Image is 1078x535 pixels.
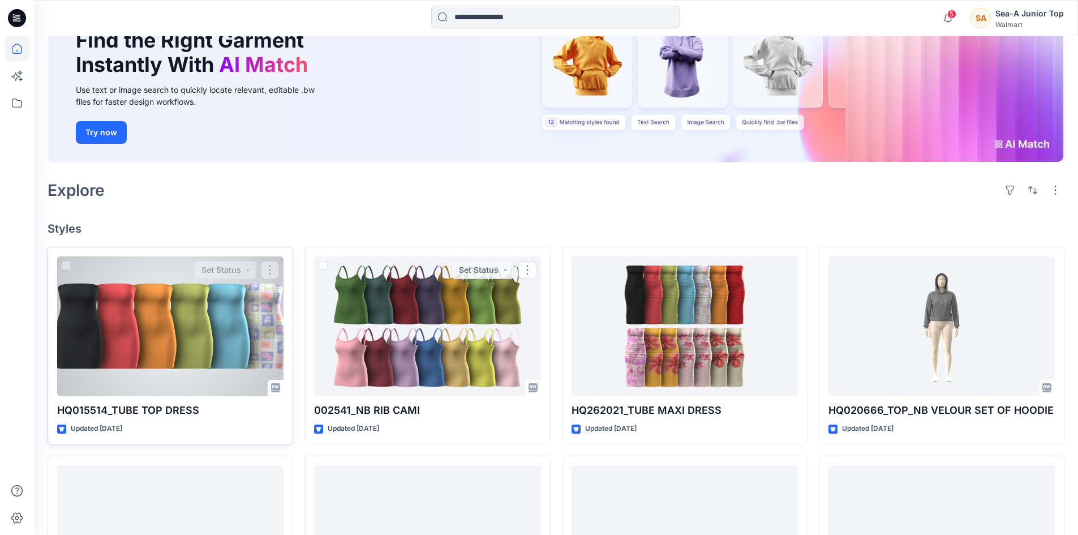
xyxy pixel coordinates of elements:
p: Updated [DATE] [71,423,122,435]
div: Walmart [995,20,1064,29]
div: SA [970,8,991,28]
button: Try now [76,121,127,144]
a: HQ020666_TOP_NB VELOUR SET OF HOODIE [828,256,1055,396]
p: Updated [DATE] [585,423,637,435]
h1: Find the Right Garment Instantly With [76,28,313,77]
a: HQ015514_TUBE TOP DRESS [57,256,284,396]
span: AI Match [219,52,308,77]
p: HQ262021_TUBE MAXI DRESS [572,403,798,418]
p: Updated [DATE] [328,423,379,435]
p: 002541_NB RIB CAMI [314,403,540,418]
h2: Explore [48,181,105,199]
div: Sea-A Junior Top [995,7,1064,20]
div: Use text or image search to quickly locate relevant, editable .bw files for faster design workflows. [76,84,330,108]
p: HQ015514_TUBE TOP DRESS [57,403,284,418]
p: Updated [DATE] [842,423,894,435]
span: 5 [947,10,956,19]
a: HQ262021_TUBE MAXI DRESS [572,256,798,396]
p: HQ020666_TOP_NB VELOUR SET OF HOODIE [828,403,1055,418]
a: 002541_NB RIB CAMI [314,256,540,396]
h4: Styles [48,222,1064,236]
